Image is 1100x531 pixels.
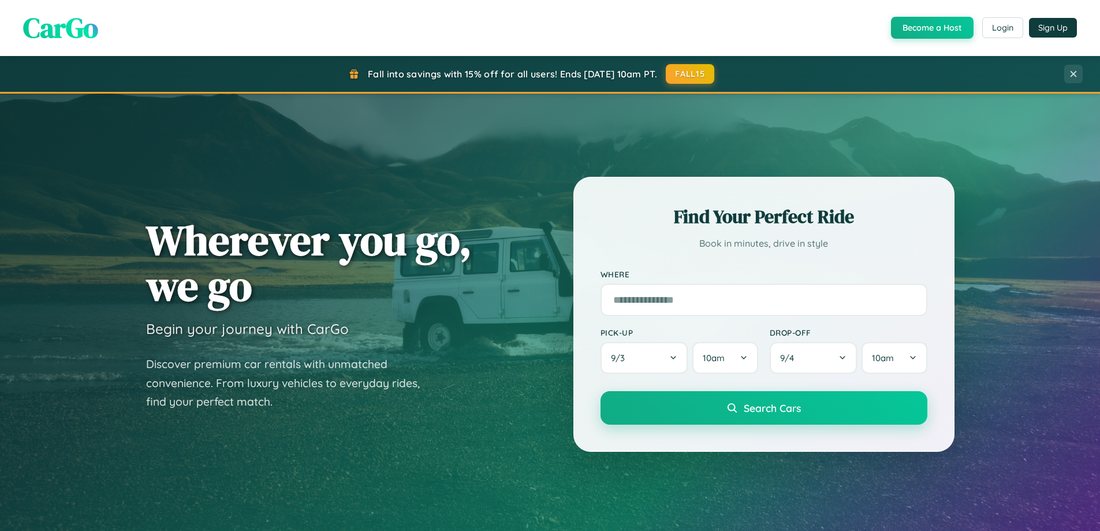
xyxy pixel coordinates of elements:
[666,64,714,84] button: FALL15
[146,217,472,309] h1: Wherever you go, we go
[872,352,894,363] span: 10am
[891,17,974,39] button: Become a Host
[770,328,927,337] label: Drop-off
[611,352,631,363] span: 9 / 3
[601,235,927,252] p: Book in minutes, drive in style
[601,342,688,374] button: 9/3
[692,342,758,374] button: 10am
[146,320,349,337] h3: Begin your journey with CarGo
[703,352,725,363] span: 10am
[862,342,927,374] button: 10am
[601,328,758,337] label: Pick-up
[23,9,98,47] span: CarGo
[601,269,927,279] label: Where
[770,342,857,374] button: 9/4
[601,391,927,425] button: Search Cars
[368,68,657,80] span: Fall into savings with 15% off for all users! Ends [DATE] 10am PT.
[1029,18,1077,38] button: Sign Up
[744,402,801,414] span: Search Cars
[780,352,800,363] span: 9 / 4
[982,17,1023,38] button: Login
[146,355,435,411] p: Discover premium car rentals with unmatched convenience. From luxury vehicles to everyday rides, ...
[601,204,927,229] h2: Find Your Perfect Ride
